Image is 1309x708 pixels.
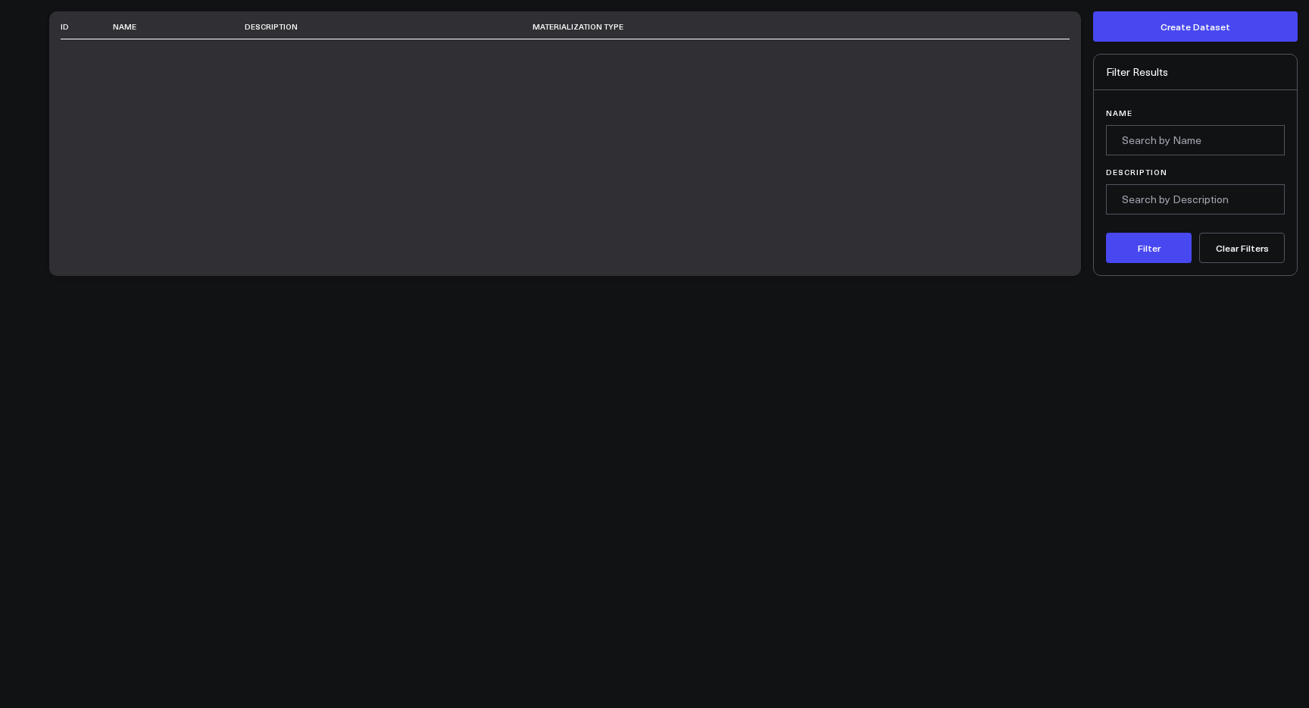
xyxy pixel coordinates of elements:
input: Search by Description [1106,184,1285,215]
th: Name [113,14,245,39]
button: Filter [1106,233,1192,263]
div: Filter Results [1094,55,1297,90]
th: Materialization Type [533,14,1021,39]
label: Description [1106,168,1285,177]
th: Description [245,14,533,39]
th: ID [61,14,113,39]
button: Clear Filters [1199,233,1285,263]
input: Search by Name [1106,125,1285,155]
button: Create Dataset [1093,11,1298,42]
label: Name [1106,108,1285,117]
